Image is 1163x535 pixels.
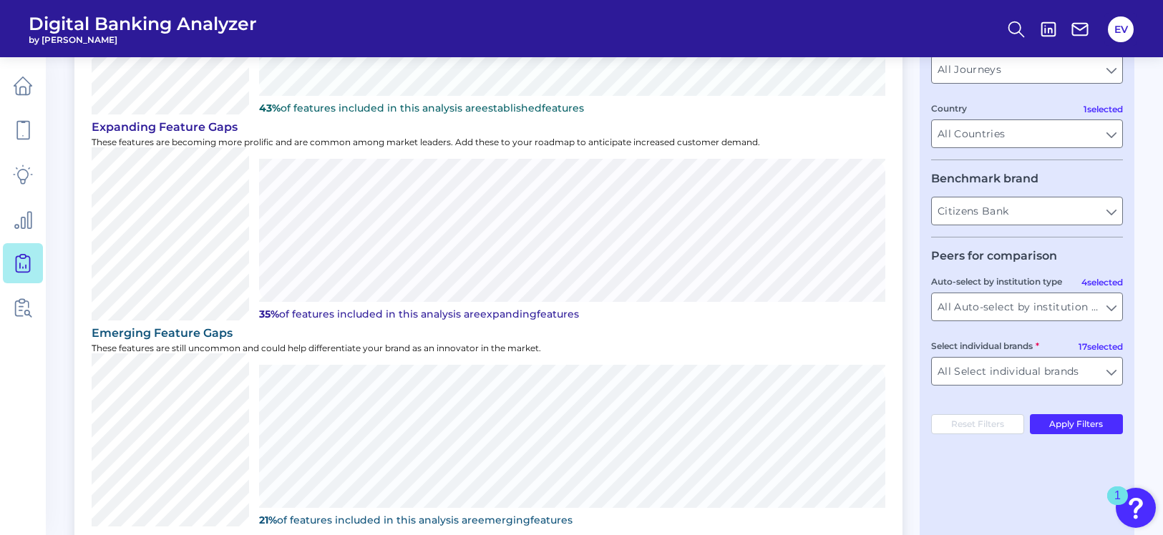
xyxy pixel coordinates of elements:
[1030,414,1124,434] button: Apply Filters
[478,514,530,526] span: emerging
[931,414,1024,434] button: Reset Filters
[1114,496,1121,514] div: 1
[482,102,542,114] span: established
[931,172,1038,185] legend: Benchmark brand
[259,308,885,320] p: of features included in this analysis are features
[931,249,1057,262] legend: Peers for comparison
[1116,488,1156,528] button: Open Resource Center, 1 new notification
[259,514,885,526] p: of features included in this analysis are features
[931,103,967,114] label: Country
[259,514,277,526] b: 21%
[92,326,885,340] div: emerging Feature Gaps
[1108,16,1134,42] button: EV
[480,308,537,320] span: expanding
[259,308,279,320] b: 35%
[259,102,885,114] p: of features included in this analysis are features
[92,137,885,147] p: These features are becoming more prolific and are common among market leaders. Add these to your ...
[29,34,257,45] span: by [PERSON_NAME]
[259,102,281,114] b: 43%
[92,120,885,134] div: expanding Feature Gaps
[931,276,1062,287] label: Auto-select by institution type
[92,343,885,353] p: These features are still uncommon and could help differentiate your brand as an innovator in the ...
[931,340,1039,351] label: Select individual brands
[29,13,257,34] span: Digital Banking Analyzer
